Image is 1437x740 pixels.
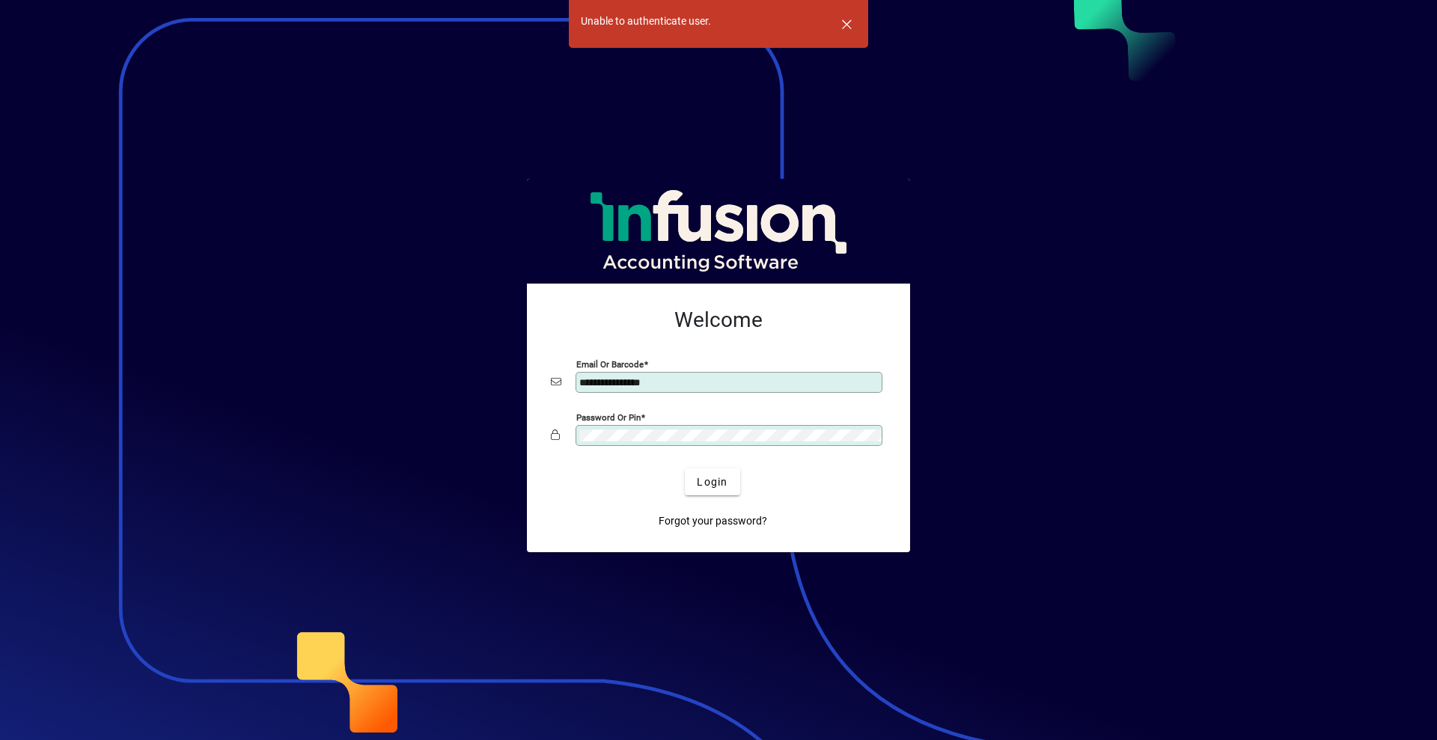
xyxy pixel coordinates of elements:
[685,468,739,495] button: Login
[581,13,711,29] div: Unable to authenticate user.
[653,507,773,534] a: Forgot your password?
[576,359,644,370] mat-label: Email or Barcode
[659,513,767,529] span: Forgot your password?
[697,474,727,490] span: Login
[551,308,886,333] h2: Welcome
[829,6,864,42] button: Dismiss
[576,412,641,423] mat-label: Password or Pin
